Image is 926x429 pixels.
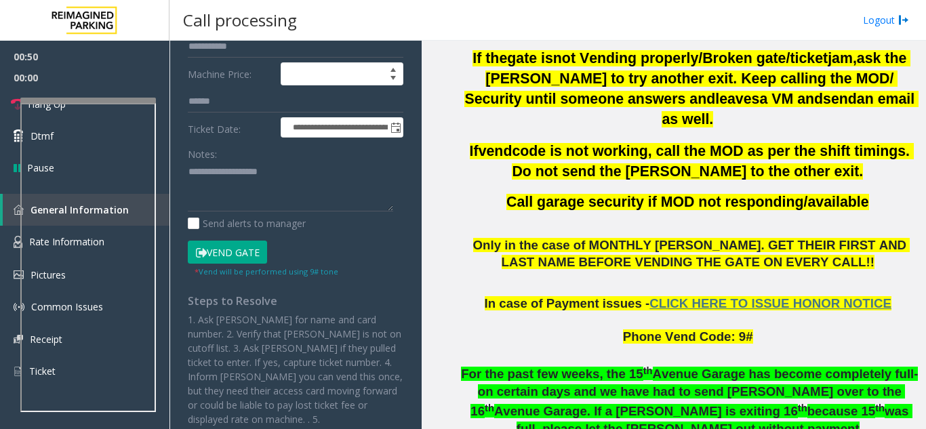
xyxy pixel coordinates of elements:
label: Notes: [188,142,217,161]
label: Send alerts to manager [188,216,306,230]
span: jam, [828,50,857,66]
img: 'icon' [14,236,22,248]
span: Avenue Garage. If a [PERSON_NAME] is exiting 16 [494,404,798,418]
label: Ticket Date: [184,117,277,138]
span: th [485,403,494,413]
span: gate is [507,50,553,67]
span: If [470,143,479,159]
button: Vend Gate [188,241,267,264]
h4: Steps to Resolve [188,295,403,308]
span: If the [472,50,507,66]
img: 'icon' [14,302,24,312]
label: Machine Price: [184,62,277,85]
span: leaves [715,91,759,107]
span: Only in the case of MONTHLY [PERSON_NAME]. GET THEIR FIRST AND LAST NAME BEFORE VENDING THE GATE ... [473,238,910,269]
img: 'icon' [14,270,24,279]
span: vend [479,143,512,159]
img: logout [898,13,909,27]
span: send [823,91,857,107]
span: CLICK HERE TO ISSUE HONOR NOTICE [649,296,891,310]
span: th [875,403,885,413]
img: 'icon' [14,205,24,215]
span: th [798,403,807,413]
span: because 15 [807,404,876,418]
img: 'icon' [14,335,23,344]
span: Call garage security if MOD not responding/available [506,194,869,210]
span: ask the [PERSON_NAME] to try another exit. Keep calling the MOD/ Security until someone answers and [464,50,910,107]
span: th [643,365,653,376]
small: Vend will be performed using 9# tone [195,266,338,277]
span: code is not working, call the MOD as per the shift timings. Do not send the [PERSON_NAME] to the ... [512,143,914,180]
span: In case of Payment issues - [485,296,650,310]
a: General Information [3,194,169,226]
a: Logout [863,13,909,27]
span: not Vending properly/Broken gate/ticket [553,50,828,66]
span: Toggle popup [388,118,403,137]
span: For the past few weeks, the 15 [461,367,643,381]
h3: Call processing [176,3,304,37]
span: a VM and [759,91,823,107]
span: Decrease value [384,74,403,85]
span: Avenue Garage has become completely full-on certain days and we have had to send [PERSON_NAME] ov... [470,367,918,419]
span: Hang Up [28,97,66,111]
img: 'icon' [14,365,22,377]
a: CLICK HERE TO ISSUE HONOR NOTICE [649,299,891,310]
span: Increase value [384,63,403,74]
span: Phone Vend Code: 9# [623,329,753,344]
